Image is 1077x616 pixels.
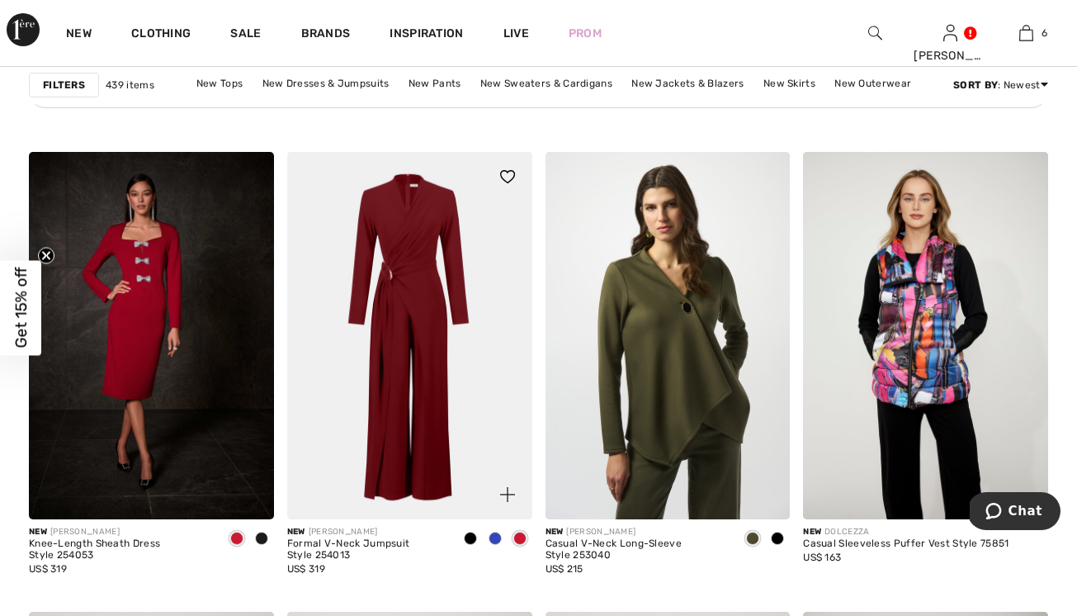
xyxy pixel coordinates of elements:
img: plus_v2.svg [500,487,515,502]
iframe: Opens a widget where you can chat to one of our agents [970,492,1060,533]
div: Casual V-Neck Long-Sleeve Style 253040 [546,538,728,562]
div: Khaki [740,526,765,553]
a: New Skirts [755,73,824,94]
a: Clothing [131,26,191,44]
div: Knee-Length Sheath Dress Style 254053 [29,538,211,562]
a: Brands [301,26,351,44]
a: New Pants [400,73,470,94]
strong: Filters [43,78,85,92]
img: 1ère Avenue [7,13,40,46]
img: Formal V-Neck Jumpsuit Style 254013. Black [287,152,532,519]
img: My Info [943,23,957,43]
div: : Newest [953,78,1048,92]
div: Black [765,526,790,553]
span: 439 items [106,78,154,92]
span: New [29,527,47,537]
div: Formal V-Neck Jumpsuit Style 254013 [287,538,445,562]
span: New [803,527,821,537]
div: Deep cherry [224,526,249,553]
div: Black [249,526,274,553]
a: New [66,26,92,44]
div: Royal Sapphire 163 [483,526,508,553]
div: [PERSON_NAME] [29,526,211,538]
div: Merlot [508,526,532,553]
img: Casual V-Neck Long-Sleeve Style 253040. Black [546,152,791,519]
a: 6 [990,23,1063,43]
img: Casual Sleeveless Puffer Vest Style 75851. As sample [803,152,1048,519]
button: Close teaser [38,248,54,264]
span: US$ 215 [546,563,583,575]
span: US$ 163 [803,552,841,563]
img: heart_black_full.svg [500,170,515,183]
span: New [546,527,564,537]
img: Knee-Length Sheath Dress Style 254053. Black [29,152,274,519]
strong: Sort By [953,79,998,91]
a: New Jackets & Blazers [623,73,752,94]
a: Sign In [943,25,957,40]
div: DOLCEZZA [803,526,1009,538]
a: New Sweaters & Cardigans [472,73,621,94]
a: New Dresses & Jumpsuits [254,73,398,94]
img: My Bag [1019,23,1033,43]
a: Sale [230,26,261,44]
span: Inspiration [390,26,463,44]
span: New [287,527,305,537]
div: [PERSON_NAME] [287,526,445,538]
div: Casual Sleeveless Puffer Vest Style 75851 [803,538,1009,550]
span: US$ 319 [29,563,67,575]
div: [PERSON_NAME] [546,526,728,538]
span: 6 [1042,26,1047,40]
a: New Outerwear [826,73,919,94]
a: Prom [569,25,602,42]
a: Live [503,25,529,42]
img: search the website [868,23,882,43]
a: New Tops [188,73,251,94]
div: Black [458,526,483,553]
span: US$ 319 [287,563,325,575]
span: Get 15% off [12,268,31,348]
div: [PERSON_NAME] [914,47,987,64]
